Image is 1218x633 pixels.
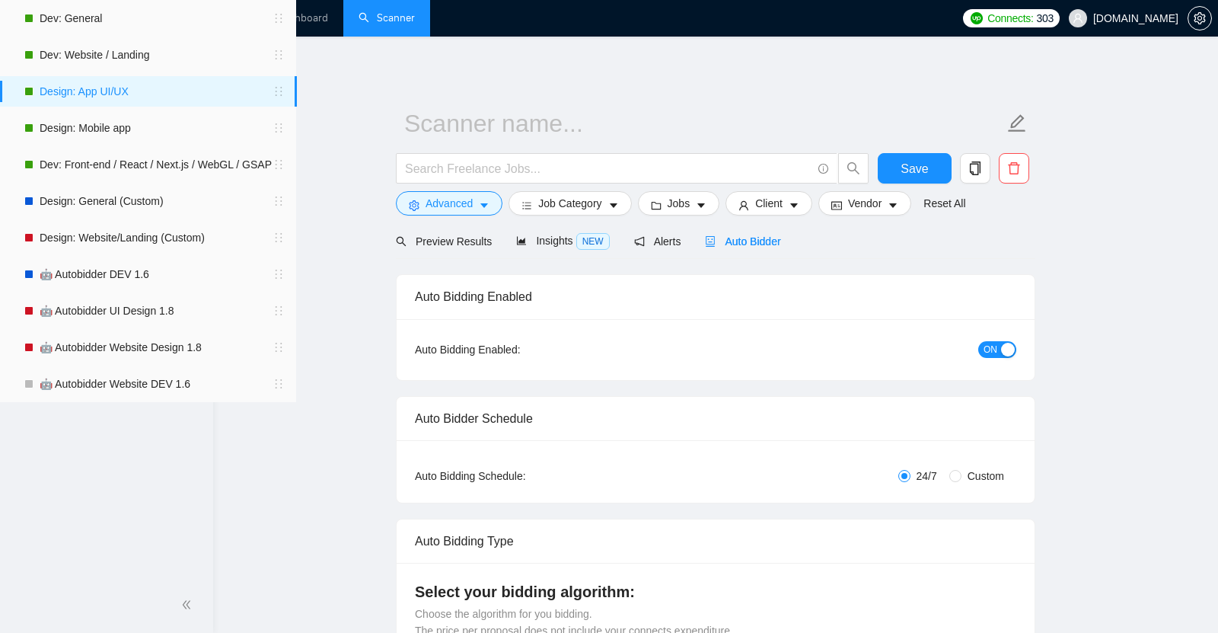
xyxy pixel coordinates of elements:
[415,468,615,484] div: Auto Bidding Schedule:
[426,195,473,212] span: Advanced
[818,191,911,216] button: idcardVendorcaret-down
[984,341,997,358] span: ON
[634,236,645,247] span: notification
[999,153,1029,184] button: delete
[415,275,1016,318] div: Auto Bidding Enabled
[651,200,662,211] span: folder
[910,468,943,484] span: 24/7
[1073,13,1083,24] span: user
[21,126,32,137] span: search
[1007,113,1027,133] span: edit
[961,161,990,175] span: copy
[705,235,780,248] span: Auto Bidder
[21,81,191,111] a: New Scanner
[1000,161,1028,175] span: delete
[987,10,1033,27] span: Connects:
[359,11,415,24] a: searchScanner
[396,236,407,247] span: search
[415,341,615,358] div: Auto Bidding Enabled:
[668,195,690,212] span: Jobs
[608,200,619,211] span: caret-down
[888,200,898,211] span: caret-down
[1188,12,1211,24] span: setting
[259,11,328,24] a: dashboardDashboard
[409,200,419,211] span: setting
[405,159,811,178] input: Search Freelance Jobs...
[181,597,196,612] span: double-left
[755,195,783,212] span: Client
[183,11,228,24] a: homeHome
[521,200,532,211] span: bars
[848,195,882,212] span: Vendor
[538,195,601,212] span: Job Category
[479,200,489,211] span: caret-down
[415,520,1016,563] div: Auto Bidding Type
[40,126,100,139] span: My Scanners
[404,104,1004,142] input: Scanner name...
[839,161,868,175] span: search
[1188,12,1212,24] a: setting
[415,581,1016,603] h4: Select your bidding algorithm:
[21,126,100,139] span: My Scanners
[415,397,1016,440] div: Auto Bidder Schedule
[396,191,502,216] button: settingAdvancedcaret-down
[738,200,749,211] span: user
[838,153,869,184] button: search
[961,468,1010,484] span: Custom
[516,235,609,247] span: Insights
[638,191,720,216] button: folderJobscaret-down
[1037,10,1054,27] span: 303
[634,235,681,248] span: Alerts
[878,153,952,184] button: Save
[9,49,91,81] span: Scanner
[831,200,842,211] span: idcard
[725,191,812,216] button: userClientcaret-down
[1188,6,1212,30] button: setting
[396,235,492,248] span: Preview Results
[696,200,706,211] span: caret-down
[13,7,24,31] img: logo
[509,191,631,216] button: barsJob Categorycaret-down
[960,153,990,184] button: copy
[818,164,828,174] span: info-circle
[705,236,716,247] span: robot
[9,81,203,111] li: New Scanner
[971,12,983,24] img: upwork-logo.png
[923,195,965,212] a: Reset All
[576,233,610,250] span: NEW
[516,235,527,246] span: area-chart
[789,200,799,211] span: caret-down
[901,159,928,178] span: Save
